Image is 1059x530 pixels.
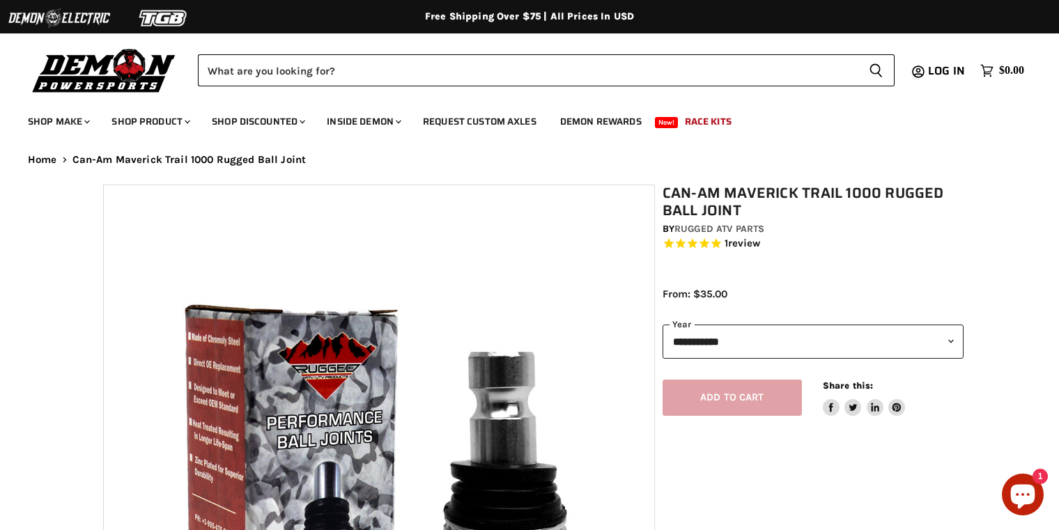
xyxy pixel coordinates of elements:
[725,237,761,250] span: 1 reviews
[316,107,410,136] a: Inside Demon
[973,61,1031,81] a: $0.00
[922,65,973,77] a: Log in
[663,221,964,237] div: by
[728,237,761,250] span: review
[17,107,98,136] a: Shop Make
[101,107,199,136] a: Shop Product
[858,54,895,86] button: Search
[823,380,906,416] aside: Share this:
[198,54,895,86] form: Product
[17,102,1021,136] ul: Main menu
[823,380,873,391] span: Share this:
[663,185,964,219] h1: Can-Am Maverick Trail 1000 Rugged Ball Joint
[28,154,57,166] a: Home
[201,107,314,136] a: Shop Discounted
[998,474,1048,519] inbox-online-store-chat: Shopify online store chat
[663,288,727,300] span: From: $35.00
[928,62,965,79] span: Log in
[111,5,216,31] img: TGB Logo 2
[674,223,764,235] a: Rugged ATV Parts
[655,117,679,128] span: New!
[674,107,742,136] a: Race Kits
[663,325,964,359] select: year
[7,5,111,31] img: Demon Electric Logo 2
[412,107,547,136] a: Request Custom Axles
[198,54,858,86] input: Search
[72,154,307,166] span: Can-Am Maverick Trail 1000 Rugged Ball Joint
[999,64,1024,77] span: $0.00
[550,107,652,136] a: Demon Rewards
[28,45,180,95] img: Demon Powersports
[663,237,964,251] span: Rated 5.0 out of 5 stars 1 reviews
